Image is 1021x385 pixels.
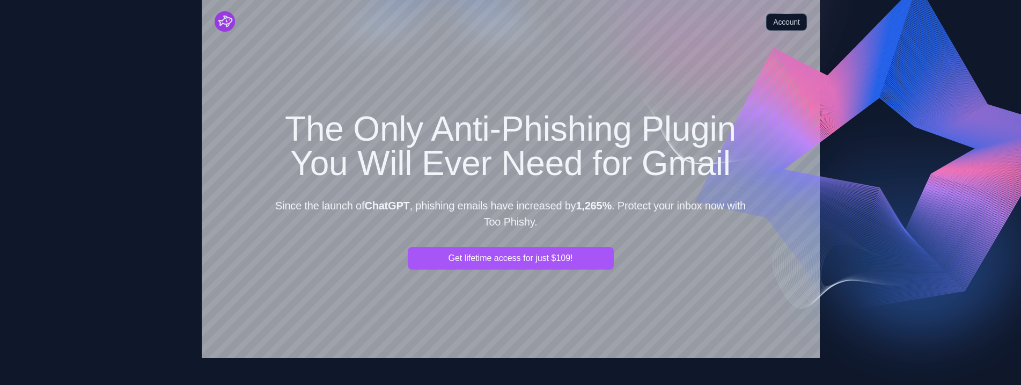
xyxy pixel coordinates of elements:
b: 1,265% [576,200,612,212]
p: Since the launch of , phishing emails have increased by . Protect your inbox now with Too Phishy. [270,198,751,230]
img: Stellar [215,11,235,32]
a: Cruip [215,11,235,32]
a: Account [766,13,806,31]
h1: The Only Anti-Phishing Plugin You Will Ever Need for Gmail [270,112,751,180]
button: Get lifetime access for just $109! [408,247,614,270]
b: ChatGPT [364,200,409,212]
